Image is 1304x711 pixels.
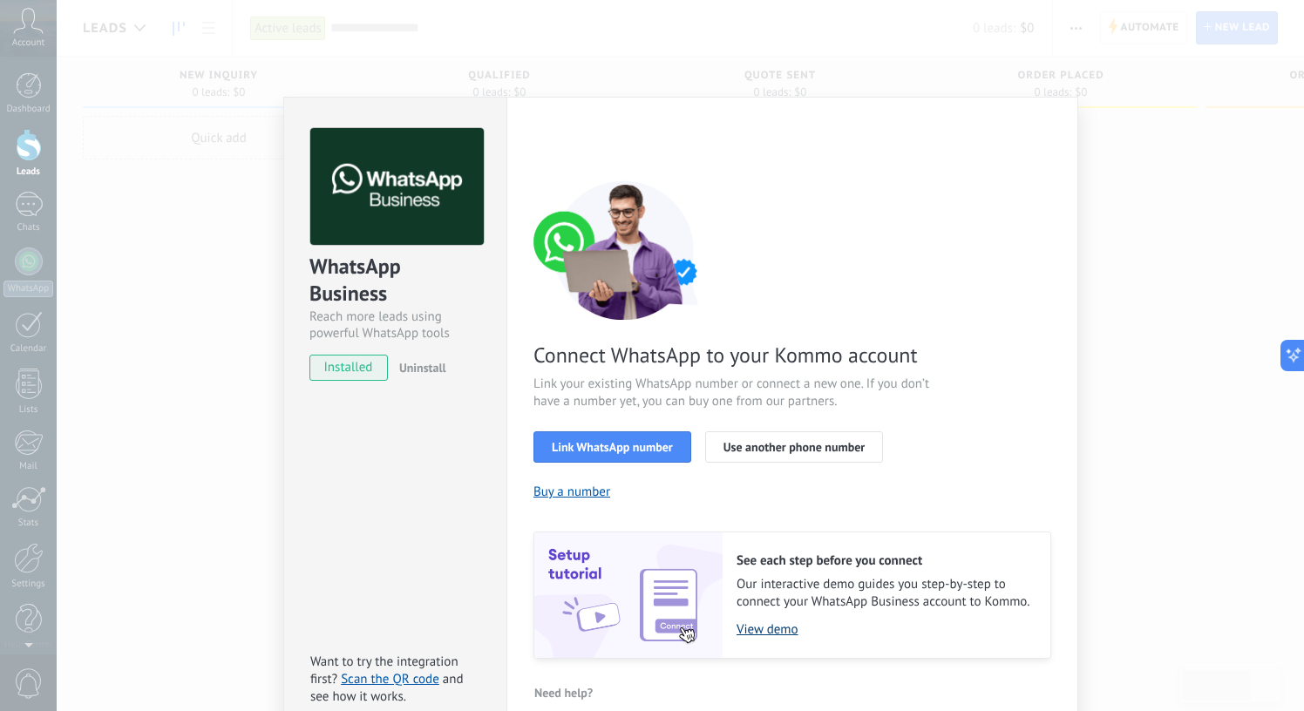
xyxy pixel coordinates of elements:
[737,621,1033,638] a: View demo
[737,576,1033,611] span: Our interactive demo guides you step-by-step to connect your WhatsApp Business account to Kommo.
[310,355,387,381] span: installed
[310,671,464,705] span: and see how it works.
[341,671,439,687] a: Scan the QR code
[309,253,481,308] div: WhatsApp Business
[533,680,594,706] button: Need help?
[533,484,610,500] button: Buy a number
[533,180,717,320] img: connect number
[533,376,948,410] span: Link your existing WhatsApp number or connect a new one. If you don’t have a number yet, you can ...
[737,552,1033,569] h2: See each step before you connect
[399,360,446,376] span: Uninstall
[392,355,446,381] button: Uninstall
[534,687,593,699] span: Need help?
[310,128,484,246] img: logo_main.png
[533,342,948,369] span: Connect WhatsApp to your Kommo account
[310,653,458,687] span: Want to try the integration first?
[705,431,883,463] button: Use another phone number
[723,441,865,453] span: Use another phone number
[309,308,481,342] div: Reach more leads using powerful WhatsApp tools
[552,441,673,453] span: Link WhatsApp number
[533,431,691,463] button: Link WhatsApp number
